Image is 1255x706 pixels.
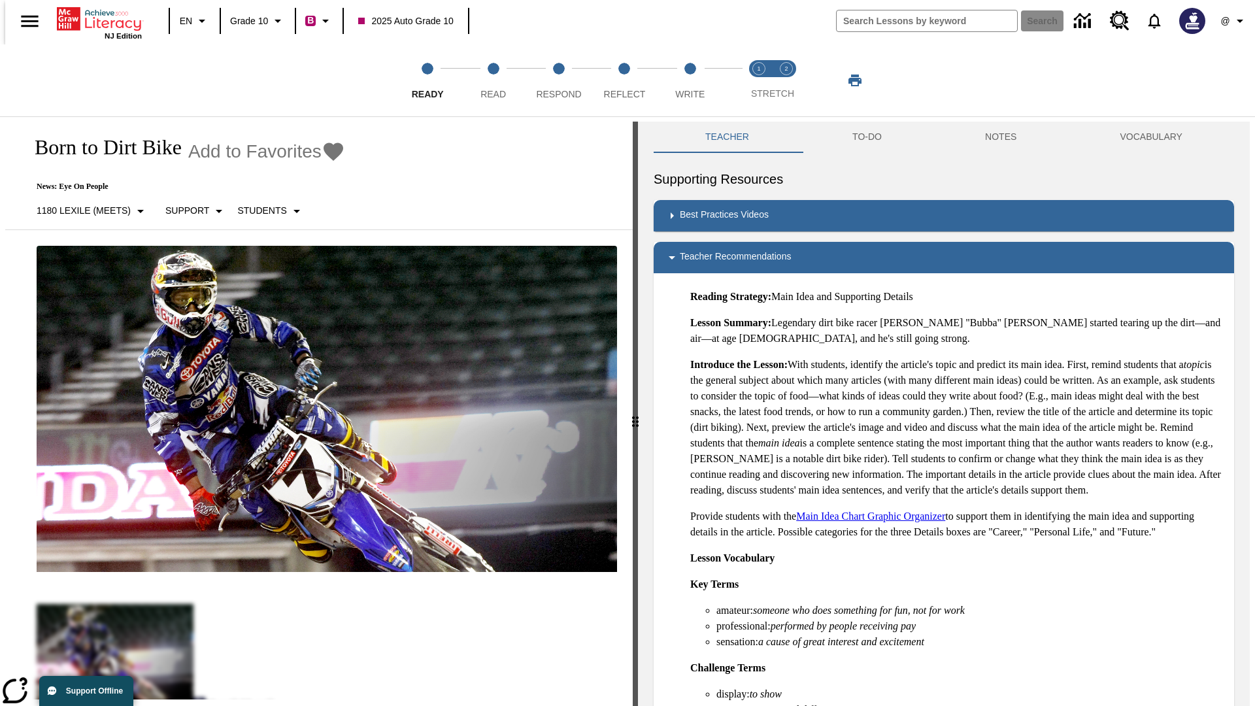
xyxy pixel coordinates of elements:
[654,122,801,153] button: Teacher
[1220,14,1230,28] span: @
[675,89,705,99] span: Write
[716,603,1224,618] li: amateur:
[834,69,876,92] button: Print
[1068,122,1234,153] button: VOCABULARY
[750,688,782,699] em: to show
[1066,3,1102,39] a: Data Center
[307,12,314,29] span: B
[1102,3,1137,39] a: Resource Center, Will open in new tab
[753,605,965,616] em: someone who does something for fun, not for work
[390,44,465,116] button: Ready step 1 of 5
[740,44,778,116] button: Stretch Read step 1 of 2
[716,618,1224,634] li: professional:
[232,199,309,223] button: Select Student
[37,246,617,573] img: Motocross racer James Stewart flies through the air on his dirt bike.
[758,636,924,647] em: a cause of great interest and excitement
[1213,9,1255,33] button: Profile/Settings
[1137,4,1171,38] a: Notifications
[165,204,209,218] p: Support
[751,88,794,99] span: STRETCH
[480,89,506,99] span: Read
[796,511,945,522] a: Main Idea Chart Graphic Organizer
[1171,4,1213,38] button: Select a new avatar
[21,182,345,192] p: News: Eye On People
[521,44,597,116] button: Respond step 3 of 5
[690,357,1224,498] p: With students, identify the article's topic and predict its main idea. First, remind students tha...
[837,10,1017,31] input: search field
[188,140,345,163] button: Add to Favorites - Born to Dirt Bike
[716,686,1224,702] li: display:
[586,44,662,116] button: Reflect step 4 of 5
[690,579,739,590] strong: Key Terms
[784,65,788,72] text: 2
[57,5,142,40] div: Home
[31,199,154,223] button: Select Lexile, 1180 Lexile (Meets)
[21,135,182,160] h1: Born to Dirt Bike
[230,14,268,28] span: Grade 10
[412,89,444,99] span: Ready
[680,208,769,224] p: Best Practices Videos
[690,662,765,673] strong: Challenge Terms
[638,122,1250,706] div: activity
[690,291,771,302] strong: Reading Strategy:
[654,122,1234,153] div: Instructional Panel Tabs
[771,620,916,631] em: performed by people receiving pay
[188,141,322,162] span: Add to Favorites
[757,65,760,72] text: 1
[1179,8,1205,34] img: Avatar
[180,14,192,28] span: EN
[767,44,805,116] button: Stretch Respond step 2 of 2
[758,437,800,448] em: main idea
[690,317,771,328] strong: Lesson Summary:
[225,9,291,33] button: Grade: Grade 10, Select a grade
[633,122,638,706] div: Press Enter or Spacebar and then press right and left arrow keys to move the slider
[237,204,286,218] p: Students
[690,359,788,370] strong: Introduce the Lesson:
[105,32,142,40] span: NJ Edition
[1184,359,1205,370] em: topic
[652,44,728,116] button: Write step 5 of 5
[174,9,216,33] button: Language: EN, Select a language
[801,122,933,153] button: TO-DO
[300,9,339,33] button: Boost Class color is violet red. Change class color
[690,509,1224,540] p: Provide students with the to support them in identifying the main idea and supporting details in ...
[690,289,1224,305] p: Main Idea and Supporting Details
[604,89,646,99] span: Reflect
[358,14,453,28] span: 2025 Auto Grade 10
[680,250,791,265] p: Teacher Recommendations
[455,44,531,116] button: Read step 2 of 5
[654,242,1234,273] div: Teacher Recommendations
[716,634,1224,650] li: sensation:
[10,2,49,41] button: Open side menu
[160,199,232,223] button: Scaffolds, Support
[66,686,123,696] span: Support Offline
[37,204,131,218] p: 1180 Lexile (Meets)
[933,122,1068,153] button: NOTES
[690,552,775,563] strong: Lesson Vocabulary
[654,200,1234,231] div: Best Practices Videos
[5,122,633,699] div: reading
[39,676,133,706] button: Support Offline
[536,89,581,99] span: Respond
[690,315,1224,346] p: Legendary dirt bike racer [PERSON_NAME] "Bubba" [PERSON_NAME] started tearing up the dirt—and air...
[654,169,1234,190] h6: Supporting Resources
